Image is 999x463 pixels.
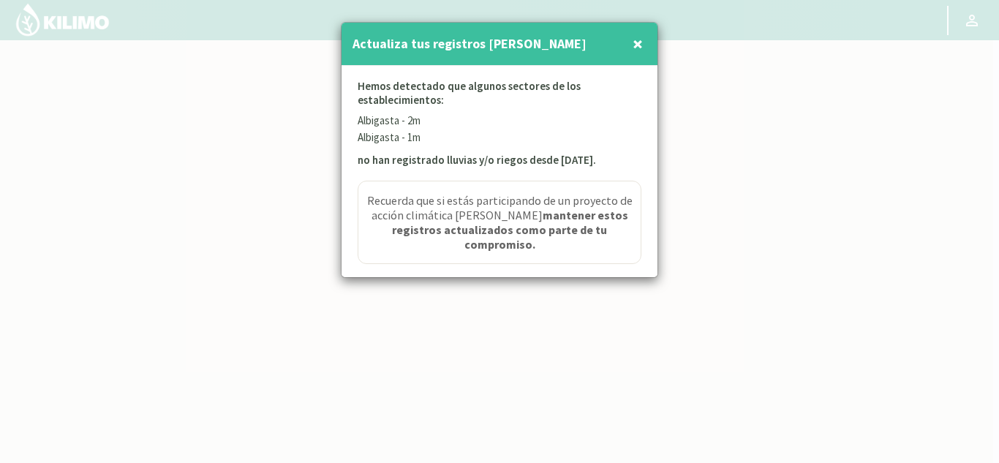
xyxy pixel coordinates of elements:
strong: mantener estos registros actualizados como parte de tu compromiso. [392,208,628,252]
h4: Actualiza tus registros [PERSON_NAME] [353,34,587,54]
p: Albigasta - 2m [358,113,641,129]
p: Hemos detectado que algunos sectores de los establecimientos: [358,79,641,113]
span: Recuerda que si estás participando de un proyecto de acción climática [PERSON_NAME] [362,193,637,252]
button: Close [629,29,646,59]
p: no han registrado lluvias y/o riegos desde [DATE]. [358,152,641,169]
p: Albigasta - 1m [358,129,641,146]
span: × [633,31,643,56]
